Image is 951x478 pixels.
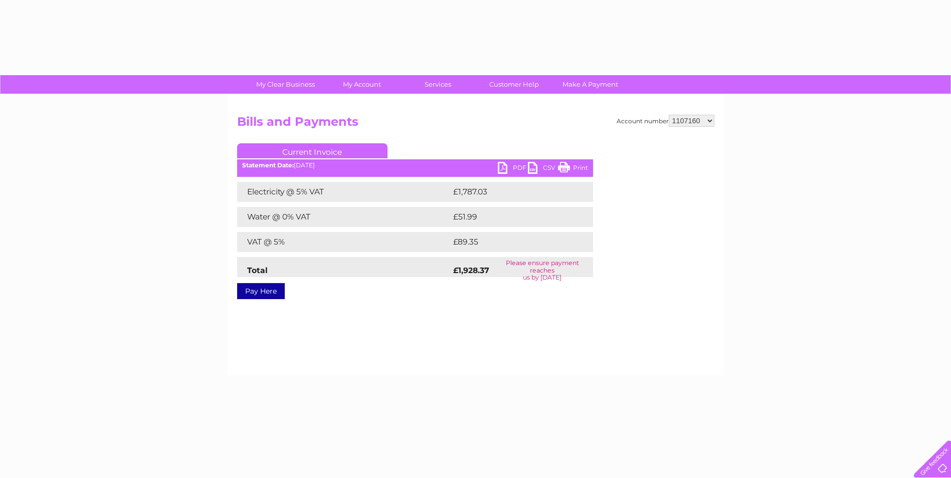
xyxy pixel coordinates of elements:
a: Make A Payment [549,75,632,94]
td: Please ensure payment reaches us by [DATE] [492,257,593,284]
div: [DATE] [237,162,593,169]
td: £1,787.03 [451,182,577,202]
td: Electricity @ 5% VAT [237,182,451,202]
a: Print [558,162,588,176]
td: Water @ 0% VAT [237,207,451,227]
a: Services [397,75,479,94]
a: My Account [320,75,403,94]
a: Customer Help [473,75,555,94]
a: My Clear Business [244,75,327,94]
strong: £1,928.37 [453,266,489,275]
td: £89.35 [451,232,573,252]
h2: Bills and Payments [237,115,714,134]
a: CSV [528,162,558,176]
a: Current Invoice [237,143,388,158]
td: VAT @ 5% [237,232,451,252]
td: £51.99 [451,207,572,227]
div: Account number [617,115,714,127]
b: Statement Date: [242,161,294,169]
a: Pay Here [237,283,285,299]
a: PDF [498,162,528,176]
strong: Total [247,266,268,275]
